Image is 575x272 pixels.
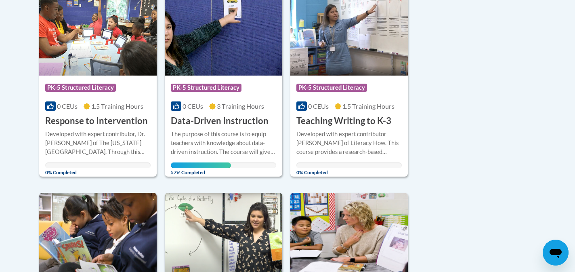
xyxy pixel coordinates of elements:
span: 0 CEUs [183,102,203,110]
h3: Response to Intervention [45,115,148,127]
h3: Data-Driven Instruction [171,115,269,127]
span: PK-5 Structured Literacy [171,84,241,92]
span: 1.5 Training Hours [342,102,395,110]
div: Developed with expert contributor, Dr. [PERSON_NAME] of The [US_STATE][GEOGRAPHIC_DATA]. Through ... [45,130,151,156]
span: PK-5 Structured Literacy [296,84,367,92]
h3: Teaching Writing to K-3 [296,115,391,127]
div: Developed with expert contributor [PERSON_NAME] of Literacy How. This course provides a research-... [296,130,402,156]
div: Your progress [171,162,231,168]
div: The purpose of this course is to equip teachers with knowledge about data-driven instruction. The... [171,130,276,156]
iframe: Button to launch messaging window [543,240,569,266]
span: 57% Completed [171,162,231,175]
span: 0 CEUs [57,102,78,110]
span: 3 Training Hours [217,102,264,110]
span: 1.5 Training Hours [91,102,143,110]
span: 0 CEUs [308,102,329,110]
span: PK-5 Structured Literacy [45,84,116,92]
